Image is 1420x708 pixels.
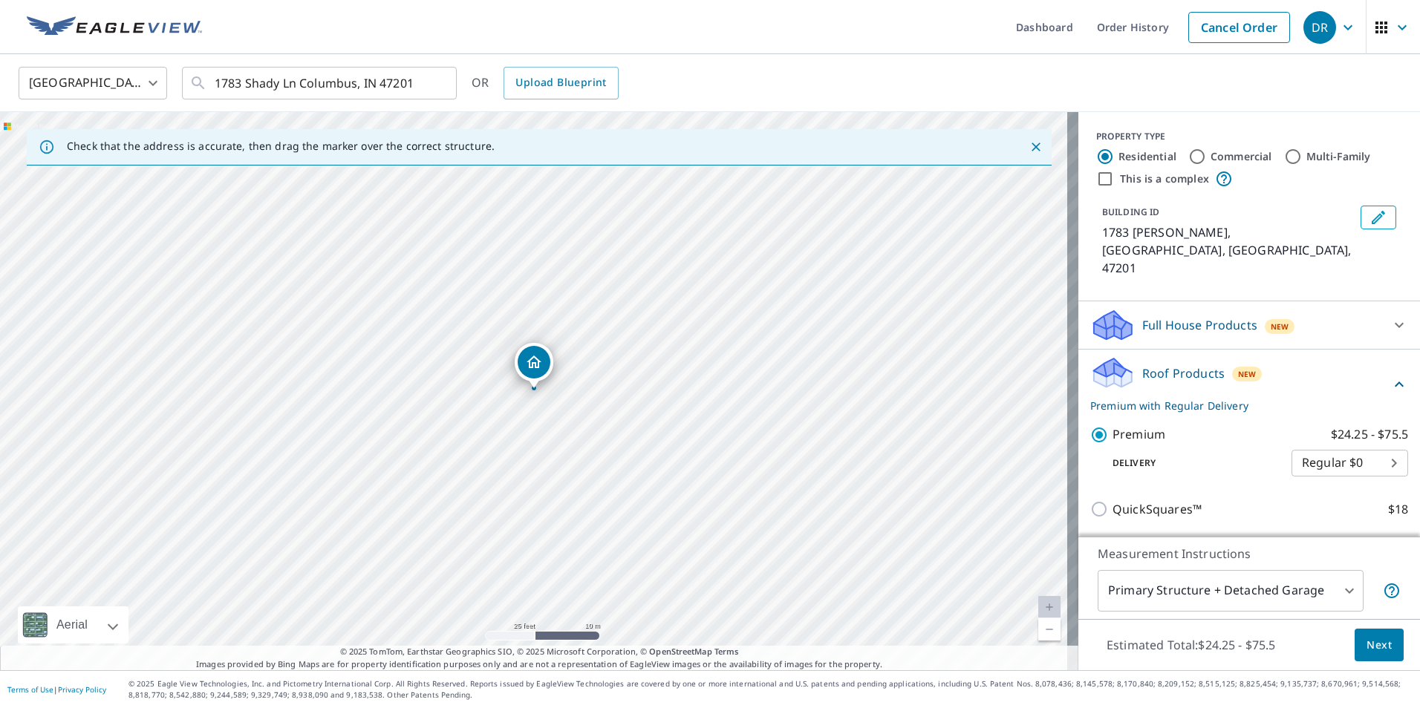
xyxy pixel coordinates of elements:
[1271,321,1289,332] span: New
[1096,130,1402,143] div: PROPERTY TYPE
[1090,355,1408,413] div: Roof ProductsNewPremium with Regular Delivery
[1090,456,1292,470] p: Delivery
[19,62,167,104] div: [GEOGRAPHIC_DATA]
[1306,149,1371,164] label: Multi-Family
[1102,223,1355,277] p: 1783 [PERSON_NAME], [GEOGRAPHIC_DATA], [GEOGRAPHIC_DATA], 47201
[1238,368,1257,380] span: New
[128,678,1413,701] p: © 2025 Eagle View Technologies, Inc. and Pictometry International Corp. All Rights Reserved. Repo...
[7,685,106,694] p: |
[504,67,618,99] a: Upload Blueprint
[1038,596,1061,618] a: Current Level 20, Zoom In Disabled
[1355,629,1404,662] button: Next
[515,73,606,92] span: Upload Blueprint
[1142,364,1225,382] p: Roof Products
[515,343,553,389] div: Dropped pin, building 1, Residential property, 1783 Shady Ln Columbus, IN 47201
[1098,570,1364,612] div: Primary Structure + Detached Garage
[340,646,739,658] span: © 2025 TomTom, Earthstar Geographics SIO, © 2025 Microsoft Corporation, ©
[1113,425,1165,444] p: Premium
[52,606,92,643] div: Aerial
[27,16,202,39] img: EV Logo
[1098,545,1401,563] p: Measurement Instructions
[1090,398,1390,413] p: Premium with Regular Delivery
[18,606,128,643] div: Aerial
[7,684,53,695] a: Terms of Use
[1026,137,1046,157] button: Close
[1361,206,1396,229] button: Edit building 1
[1102,206,1159,218] p: BUILDING ID
[1038,618,1061,640] a: Current Level 20, Zoom Out
[1211,149,1272,164] label: Commercial
[1120,171,1209,186] label: This is a complex
[649,646,711,657] a: OpenStreetMap
[1292,442,1408,484] div: Regular $0
[1388,500,1408,519] p: $18
[215,62,426,104] input: Search by address or latitude-longitude
[1113,500,1202,519] p: QuickSquares™
[1188,12,1290,43] a: Cancel Order
[1303,11,1336,44] div: DR
[1331,425,1408,444] p: $24.25 - $75.5
[1383,582,1401,600] span: Your report will include the primary structure and a detached garage if one exists.
[472,67,619,99] div: OR
[1090,307,1408,343] div: Full House ProductsNew
[714,646,739,657] a: Terms
[58,684,106,695] a: Privacy Policy
[67,140,495,153] p: Check that the address is accurate, then drag the marker over the correct structure.
[1142,316,1257,334] p: Full House Products
[1367,636,1392,655] span: Next
[1095,629,1288,661] p: Estimated Total: $24.25 - $75.5
[1118,149,1176,164] label: Residential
